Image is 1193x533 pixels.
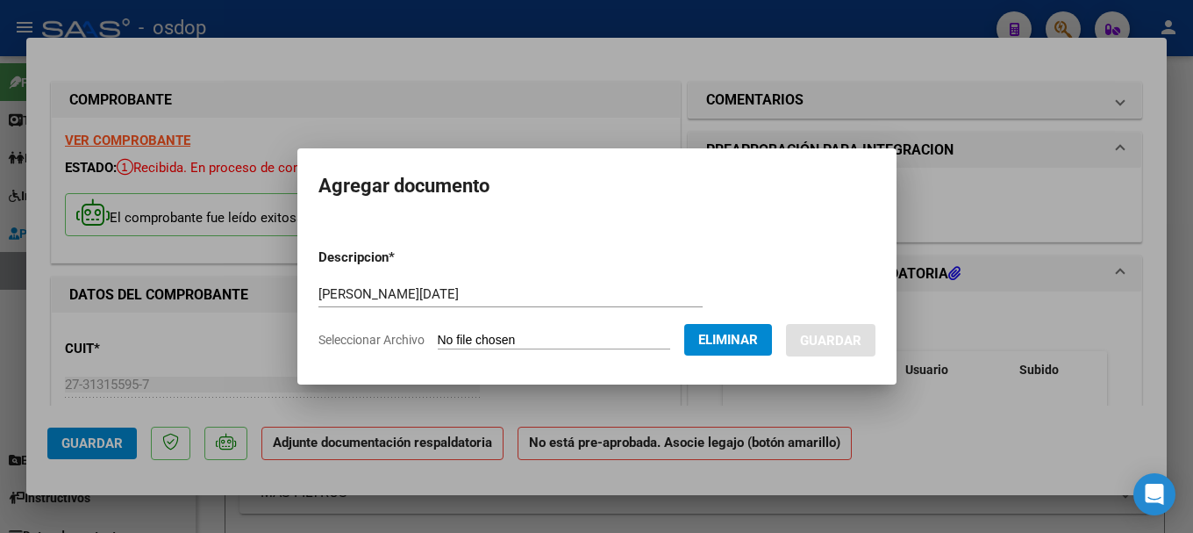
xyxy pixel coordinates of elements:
[698,332,758,348] span: Eliminar
[318,248,486,268] p: Descripcion
[786,324,875,357] button: Guardar
[318,169,875,203] h2: Agregar documento
[318,333,425,347] span: Seleccionar Archivo
[1133,473,1175,515] div: Open Intercom Messenger
[684,324,772,356] button: Eliminar
[800,333,861,349] span: Guardar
